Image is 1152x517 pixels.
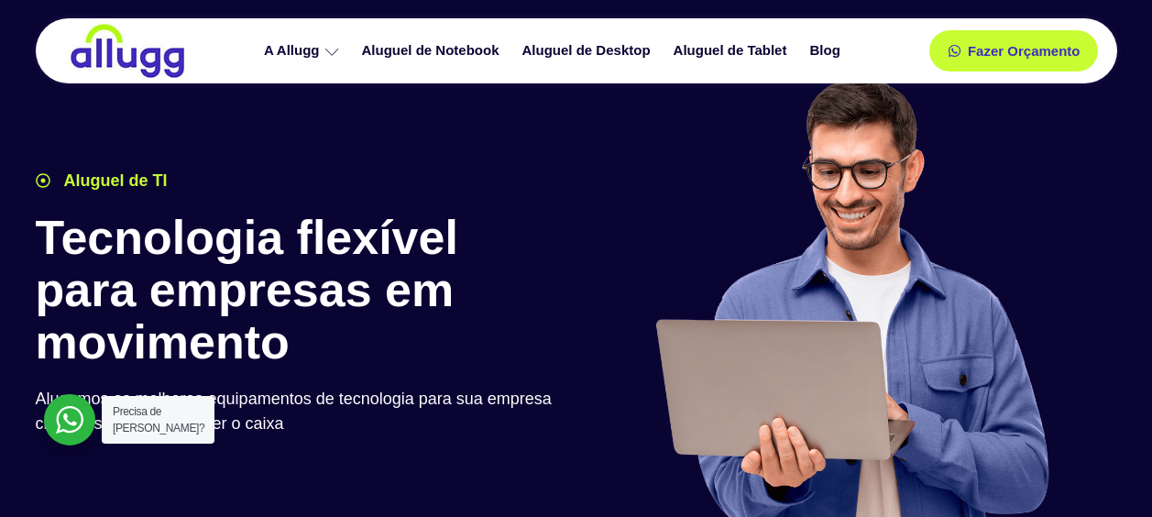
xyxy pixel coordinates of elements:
a: Fazer Orçamento [929,30,1099,71]
div: Widget de chat [1060,429,1152,517]
a: Aluguel de Tablet [664,35,801,67]
span: Aluguel de TI [60,169,168,193]
a: Blog [800,35,853,67]
h1: Tecnologia flexível para empresas em movimento [36,212,567,369]
a: A Allugg [255,35,353,67]
p: Alugamos os melhores equipamentos de tecnologia para sua empresa crescer sem comprometer o caixa [36,387,567,436]
iframe: Chat Widget [1060,429,1152,517]
a: Aluguel de Desktop [513,35,664,67]
span: Fazer Orçamento [968,44,1081,58]
span: Precisa de [PERSON_NAME]? [113,405,204,434]
a: Aluguel de Notebook [353,35,513,67]
img: locação de TI é Allugg [68,23,187,79]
